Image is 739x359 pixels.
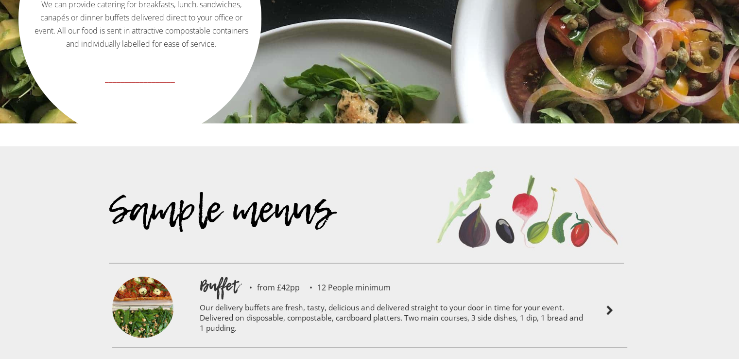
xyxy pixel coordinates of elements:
a: __________________ [20,67,260,101]
p: Our delivery buffets are fresh, tasty, delicious and delivered straight to your door in time for ... [200,296,584,342]
strong: __________________ [105,72,175,84]
p: 12 People minimum [300,284,391,291]
p: from £42pp [240,284,300,291]
div: Sample menus [109,204,426,263]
